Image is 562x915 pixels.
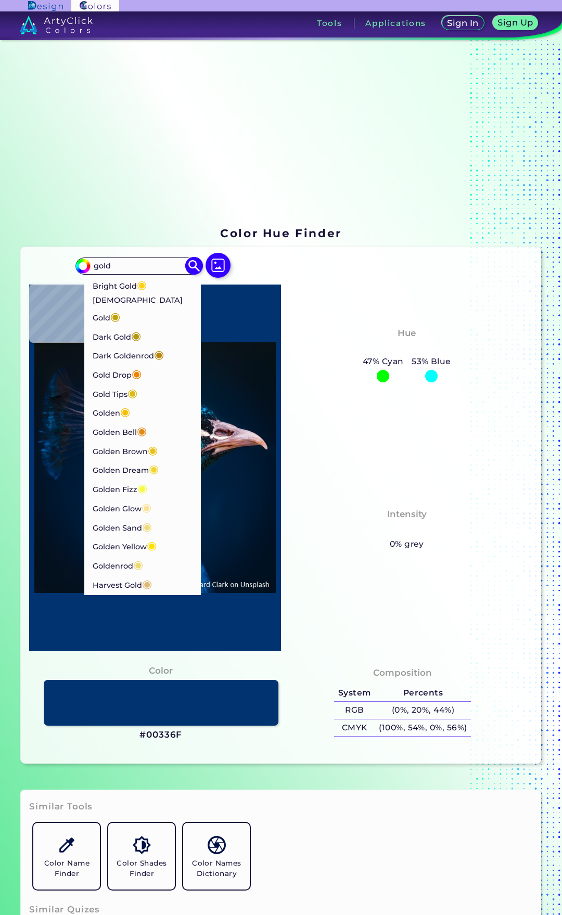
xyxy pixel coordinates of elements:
[93,421,147,441] p: Golden Bell
[500,19,532,27] h5: Sign Up
[93,459,159,479] p: Golden Dream
[93,536,157,555] p: Golden Yellow
[398,326,416,341] h4: Hue
[142,500,151,514] span: ◉
[93,294,193,326] p: [DEMOGRAPHIC_DATA] Gold
[29,819,104,894] a: Color Name Finder
[29,801,93,813] h3: Similar Tools
[133,558,143,571] span: ◉
[112,858,171,878] h5: Color Shades Finder
[375,719,471,737] h5: (100%, 54%, 0%, 56%)
[37,858,96,878] h5: Color Name Finder
[93,574,152,594] p: Harvest Gold
[407,355,455,368] h5: 53% Blue
[110,310,120,323] span: ◉
[93,593,143,612] p: Light Gold
[142,520,152,533] span: ◉
[317,19,342,27] h3: Tools
[93,555,143,574] p: Goldenrod
[387,507,427,522] h4: Intensity
[93,275,147,294] p: Bright Gold
[365,19,426,27] h3: Applications
[220,225,341,241] h1: Color Hue Finder
[90,259,187,273] input: type color..
[147,538,157,552] span: ◉
[384,523,429,536] h3: Vibrant
[137,424,147,437] span: ◉
[373,665,432,680] h4: Composition
[208,836,226,854] img: icon_color_names_dictionary.svg
[132,367,142,380] span: ◉
[359,355,407,368] h5: 47% Cyan
[390,537,424,551] h5: 0% grey
[20,16,93,34] img: logo_artyclick_colors_white.svg
[142,577,152,590] span: ◉
[334,719,375,737] h5: CMYK
[93,345,164,364] p: Dark Goldenrod
[28,1,63,11] img: ArtyClick Design logo
[179,819,254,894] a: Color Names Dictionary
[206,253,231,278] img: icon picture
[377,342,436,355] h3: Cyan-Blue
[93,517,152,536] p: Golden Sand
[93,441,158,460] p: Golden Brown
[93,498,151,517] p: Golden Glow
[139,729,182,741] h3: #00336F
[93,326,141,345] p: Dark Gold
[104,819,179,894] a: Color Shades Finder
[58,836,76,854] img: icon_color_name_finder.svg
[334,684,375,701] h5: System
[444,17,482,30] a: Sign In
[449,19,477,27] h5: Sign In
[93,364,142,383] p: Gold Drop
[149,663,173,678] h4: Color
[375,684,471,701] h5: Percents
[187,858,246,878] h5: Color Names Dictionary
[34,290,276,646] img: img_pavlin.jpg
[133,836,151,854] img: icon_color_shades.svg
[495,17,536,30] a: Sign Up
[334,702,375,719] h5: RGB
[131,329,141,342] span: ◉
[93,402,130,421] p: Golden
[154,347,164,361] span: ◉
[375,702,471,719] h5: (0%, 20%, 44%)
[127,386,137,399] span: ◉
[93,479,147,498] p: Golden Fizz
[137,278,147,291] span: ◉
[149,462,159,475] span: ◉
[137,481,147,495] span: ◉
[148,443,158,457] span: ◉
[120,405,130,418] span: ◉
[185,257,203,275] img: icon search
[93,383,137,403] p: Gold Tips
